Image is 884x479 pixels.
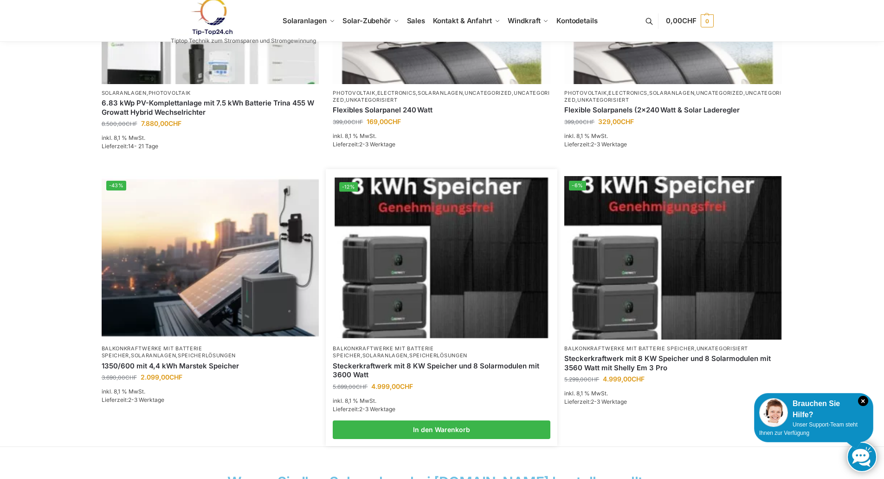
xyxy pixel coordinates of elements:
[102,176,319,340] img: Balkon-Terrassen-Kraftwerke 11
[102,345,319,360] p: , ,
[171,38,316,44] p: Tiptop Technik zum Stromsparen und Stromgewinnung
[666,7,713,35] a: 0,00CHF 0
[701,14,714,27] span: 0
[333,397,550,405] p: inkl. 8,1 % MwSt.
[608,90,647,96] a: Electronics
[564,376,599,383] bdi: 5.299,00
[556,16,598,25] span: Kontodetails
[126,120,137,127] span: CHF
[333,90,550,104] p: , , , , ,
[759,421,858,436] span: Unser Support-Team steht Ihnen zur Verfügung
[418,90,463,96] a: Solaranlagen
[102,361,319,371] a: 1350/600 mit 4,4 kWh Marstek Speicher
[587,376,599,383] span: CHF
[362,352,407,359] a: Solaranlagen
[367,118,401,125] bdi: 169,00
[102,176,319,340] a: -43%Balkonkraftwerk mit Marstek Speicher
[178,352,236,359] a: Speicherlösungen
[102,387,319,396] p: inkl. 8,1 % MwSt.
[564,132,782,140] p: inkl. 8,1 % MwSt.
[564,345,695,352] a: Balkonkraftwerke mit Batterie Speicher
[465,90,512,96] a: Uncategorized
[564,176,782,340] a: -6%Steckerkraftwerk mit 8 KW Speicher und 8 Solarmodulen mit 3560 Watt mit Shelly Em 3 Pro
[583,118,594,125] span: CHF
[128,396,164,403] span: 2-3 Werktage
[564,118,594,125] bdi: 399,00
[333,90,375,96] a: Photovoltaik
[697,345,748,352] a: Unkategorisiert
[333,345,433,359] a: Balkonkraftwerke mit Batterie Speicher
[141,373,182,381] bdi: 2.099,00
[148,90,191,96] a: Photovoltaik
[333,383,368,390] bdi: 5.699,00
[682,16,697,25] span: CHF
[603,375,645,383] bdi: 4.999,00
[102,134,319,142] p: inkl. 8,1 % MwSt.
[346,97,398,103] a: Unkategorisiert
[564,90,781,103] a: Uncategorized
[102,345,202,359] a: Balkonkraftwerke mit Batterie Speicher
[564,90,607,96] a: Photovoltaik
[102,90,147,96] a: Solaranlagen
[342,16,391,25] span: Solar-Zubehör
[128,143,158,150] span: 14- 21 Tage
[283,16,327,25] span: Solaranlagen
[759,398,868,420] div: Brauchen Sie Hilfe?
[564,90,782,104] p: , , , , ,
[333,118,363,125] bdi: 399,00
[598,118,634,125] bdi: 329,00
[564,398,627,405] span: Lieferzeit:
[333,105,550,115] a: Flexibles Solarpanel 240 Watt
[333,345,550,360] p: , ,
[564,354,782,372] a: Steckerkraftwerk mit 8 KW Speicher und 8 Solarmodulen mit 3560 Watt mit Shelly Em 3 Pro
[333,141,395,148] span: Lieferzeit:
[388,118,401,125] span: CHF
[577,97,629,103] a: Unkategorisiert
[564,176,782,340] img: Balkon-Terrassen-Kraftwerke 13
[102,90,319,97] p: ,
[591,398,627,405] span: 2-3 Werktage
[102,374,137,381] bdi: 3.690,00
[377,90,416,96] a: Electronics
[759,398,788,427] img: Customer service
[564,389,782,398] p: inkl. 8,1 % MwSt.
[333,132,550,140] p: inkl. 8,1 % MwSt.
[168,119,181,127] span: CHF
[333,361,550,380] a: Steckerkraftwerk mit 8 KW Speicher und 8 Solarmodulen mit 3600 Watt
[632,375,645,383] span: CHF
[858,396,868,406] i: Schließen
[407,16,426,25] span: Sales
[125,374,137,381] span: CHF
[131,352,176,359] a: Solaranlagen
[591,141,627,148] span: 2-3 Werktage
[333,90,549,103] a: Uncategorized
[351,118,363,125] span: CHF
[666,16,696,25] span: 0,00
[102,120,137,127] bdi: 8.500,00
[621,118,634,125] span: CHF
[400,382,413,390] span: CHF
[102,143,158,150] span: Lieferzeit:
[102,98,319,117] a: 6.83 kWp PV-Komplettanlage mit 7.5 kWh Batterie Trina 455 W Growatt Hybrid Wechselrichter
[169,373,182,381] span: CHF
[359,141,395,148] span: 2-3 Werktage
[371,382,413,390] bdi: 4.999,00
[564,105,782,115] a: Flexible Solarpanels (2×240 Watt & Solar Laderegler
[359,406,395,413] span: 2-3 Werktage
[356,383,368,390] span: CHF
[564,141,627,148] span: Lieferzeit:
[433,16,492,25] span: Kontakt & Anfahrt
[508,16,540,25] span: Windkraft
[409,352,467,359] a: Speicherlösungen
[141,119,181,127] bdi: 7.880,00
[335,177,548,338] a: -12%Steckerkraftwerk mit 8 KW Speicher und 8 Solarmodulen mit 3600 Watt
[649,90,694,96] a: Solaranlagen
[333,406,395,413] span: Lieferzeit:
[564,345,782,352] p: ,
[335,177,548,338] img: Balkon-Terrassen-Kraftwerke 12
[333,420,550,439] a: In den Warenkorb legen: „Steckerkraftwerk mit 8 KW Speicher und 8 Solarmodulen mit 3600 Watt“
[696,90,743,96] a: Uncategorized
[102,396,164,403] span: Lieferzeit:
